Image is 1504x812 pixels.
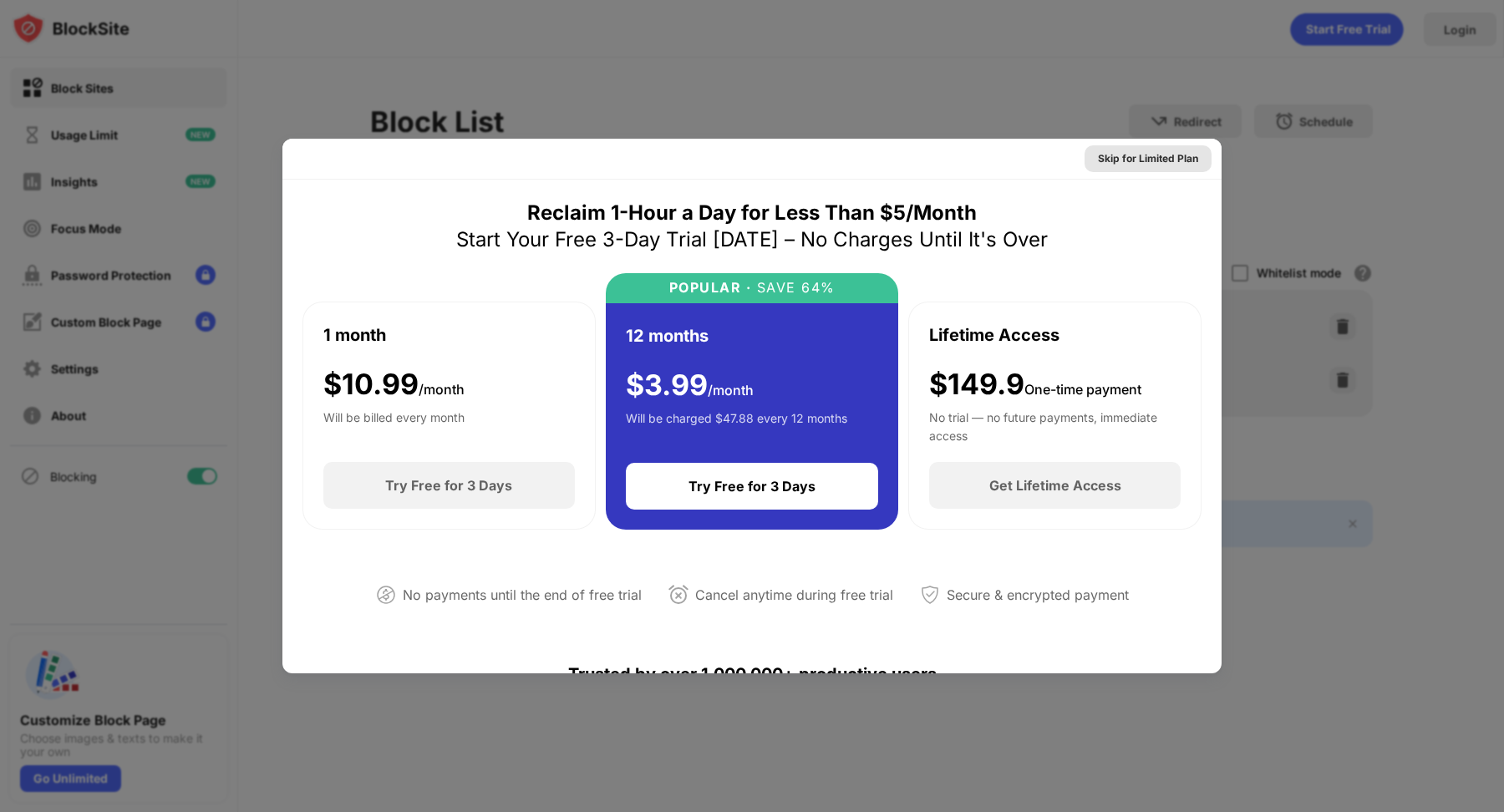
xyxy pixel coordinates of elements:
span: /month [419,381,465,398]
div: No payments until the end of free trial [403,583,642,607]
div: Reclaim 1-Hour a Day for Less Than $5/Month [527,200,977,226]
div: Try Free for 3 Days [385,477,512,494]
div: Secure & encrypted payment [947,583,1129,607]
div: Will be billed every month [323,409,465,442]
div: Try Free for 3 Days [688,478,816,495]
div: 12 months [626,323,709,348]
div: Start Your Free 3-Day Trial [DATE] – No Charges Until It's Over [456,226,1048,253]
div: Trusted by over 1,000,000+ productive users [302,634,1202,714]
div: Skip for Limited Plan [1098,150,1198,167]
img: not-paying [376,585,396,605]
div: $ 10.99 [323,368,465,402]
div: Get Lifetime Access [989,477,1121,494]
div: $ 3.99 [626,368,754,403]
img: secured-payment [920,585,940,605]
div: Lifetime Access [929,322,1059,348]
img: cancel-anytime [668,585,688,605]
span: /month [708,382,754,398]
div: SAVE 64% [751,280,836,296]
div: POPULAR · [669,280,752,296]
span: One-time payment [1024,381,1141,398]
div: 1 month [323,322,386,348]
div: Cancel anytime during free trial [695,583,893,607]
div: No trial — no future payments, immediate access [929,409,1181,442]
div: Will be charged $47.88 every 12 months [626,409,847,443]
div: $149.9 [929,368,1141,402]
